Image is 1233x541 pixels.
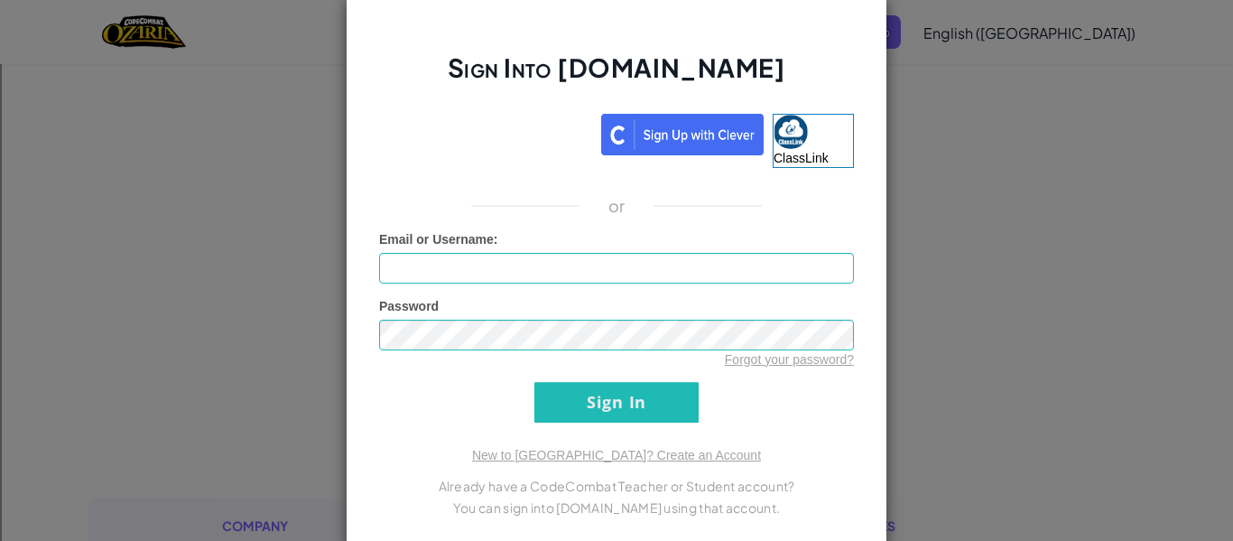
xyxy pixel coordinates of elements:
span: ClassLink [774,151,829,165]
label: : [379,230,498,248]
p: You can sign into [DOMAIN_NAME] using that account. [379,497,854,518]
a: New to [GEOGRAPHIC_DATA]? Create an Account [472,448,761,462]
input: Sign In [534,382,699,423]
h2: Sign Into [DOMAIN_NAME] [379,51,854,103]
span: Password [379,299,439,313]
span: Email or Username [379,232,494,247]
p: Already have a CodeCombat Teacher or Student account? [379,475,854,497]
a: Forgot your password? [725,352,854,367]
iframe: Sign in with Google Button [370,112,601,152]
img: clever_sso_button@2x.png [601,114,764,155]
img: classlink-logo-small.png [774,115,808,149]
p: or [608,195,626,217]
